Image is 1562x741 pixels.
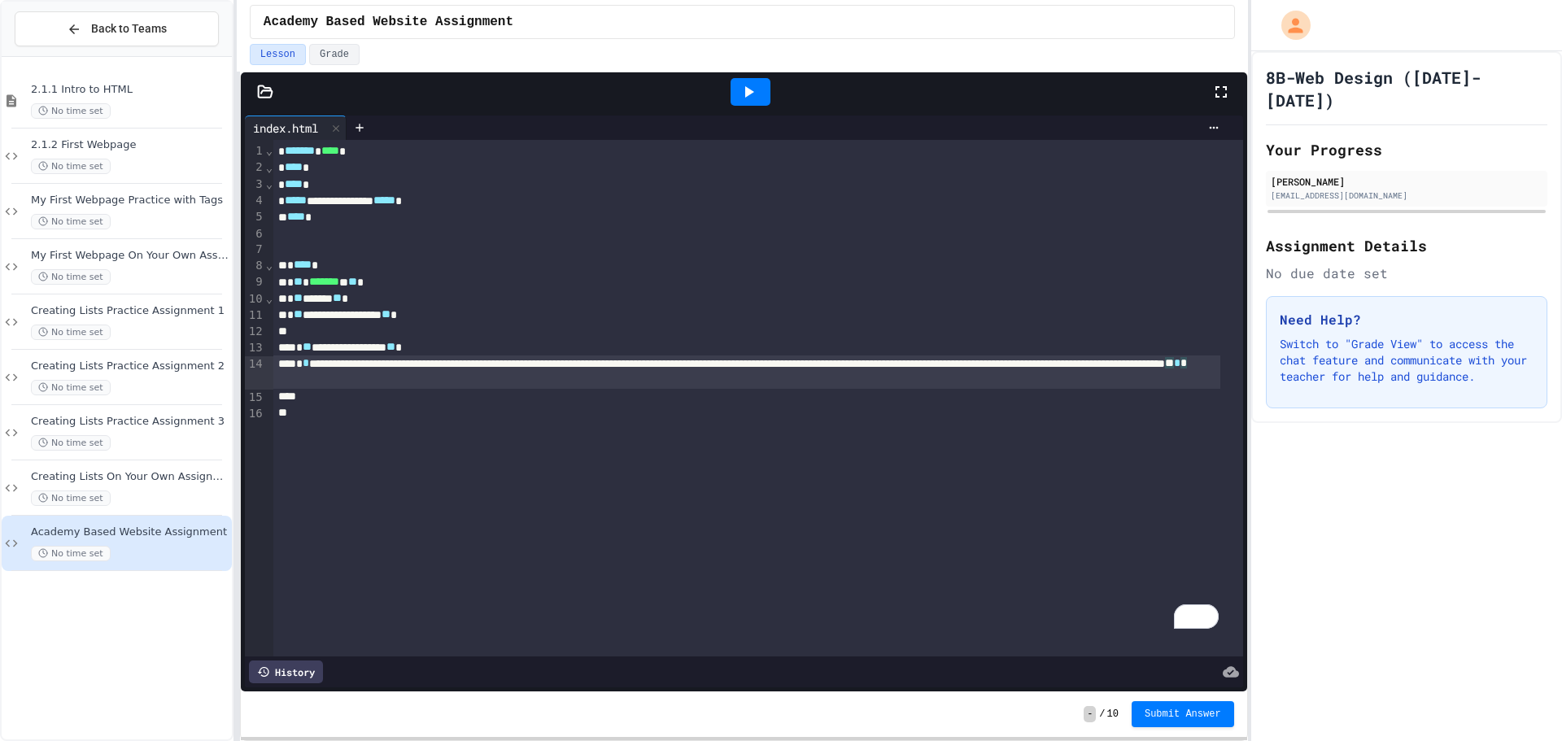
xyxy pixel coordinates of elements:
div: To enrich screen reader interactions, please activate Accessibility in Grammarly extension settings [273,140,1243,656]
div: index.html [245,116,347,140]
span: Academy Based Website Assignment [264,12,513,32]
span: My First Webpage On Your Own Asssignment [31,249,229,263]
div: index.html [245,120,326,137]
h2: Your Progress [1266,138,1547,161]
div: 7 [245,242,265,258]
div: 16 [245,406,265,422]
div: 2 [245,159,265,176]
h1: 8B-Web Design ([DATE]-[DATE]) [1266,66,1547,111]
p: Switch to "Grade View" to access the chat feature and communicate with your teacher for help and ... [1280,336,1534,385]
div: 1 [245,143,265,159]
div: 6 [245,226,265,242]
span: No time set [31,435,111,451]
span: No time set [31,490,111,506]
span: No time set [31,269,111,285]
span: 10 [1107,708,1119,721]
span: Creating Lists Practice Assignment 2 [31,360,229,373]
button: Lesson [250,44,306,65]
span: My First Webpage Practice with Tags [31,194,229,207]
div: No due date set [1266,264,1547,283]
span: Submit Answer [1145,708,1221,721]
div: 4 [245,193,265,209]
div: 8 [245,258,265,274]
div: 5 [245,209,265,225]
span: Fold line [265,177,273,190]
span: 2.1.1 Intro to HTML [31,83,229,97]
button: Grade [309,44,360,65]
span: Fold line [265,161,273,174]
span: 2.1.2 First Webpage [31,138,229,152]
h3: Need Help? [1280,310,1534,329]
span: No time set [31,546,111,561]
span: No time set [31,159,111,174]
div: History [249,660,323,683]
span: Creating Lists Practice Assignment 3 [31,415,229,429]
span: Academy Based Website Assignment [31,525,229,539]
div: 12 [245,324,265,340]
div: 11 [245,307,265,324]
div: 3 [245,177,265,193]
div: 10 [245,291,265,307]
div: [PERSON_NAME] [1271,174,1542,189]
span: No time set [31,380,111,395]
span: No time set [31,214,111,229]
button: Submit Answer [1132,701,1234,727]
span: Fold line [265,144,273,157]
h2: Assignment Details [1266,234,1547,257]
button: Back to Teams [15,11,219,46]
span: Back to Teams [91,20,167,37]
div: 13 [245,340,265,356]
div: 9 [245,274,265,290]
span: Creating Lists Practice Assignment 1 [31,304,229,318]
span: / [1099,708,1105,721]
span: Fold line [265,259,273,272]
span: Fold line [265,292,273,305]
div: [EMAIL_ADDRESS][DOMAIN_NAME] [1271,190,1542,202]
div: 15 [245,390,265,406]
span: Creating Lists On Your Own Assignment [31,470,229,484]
span: No time set [31,325,111,340]
div: My Account [1264,7,1315,44]
span: No time set [31,103,111,119]
div: 14 [245,356,265,390]
span: - [1084,706,1096,722]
